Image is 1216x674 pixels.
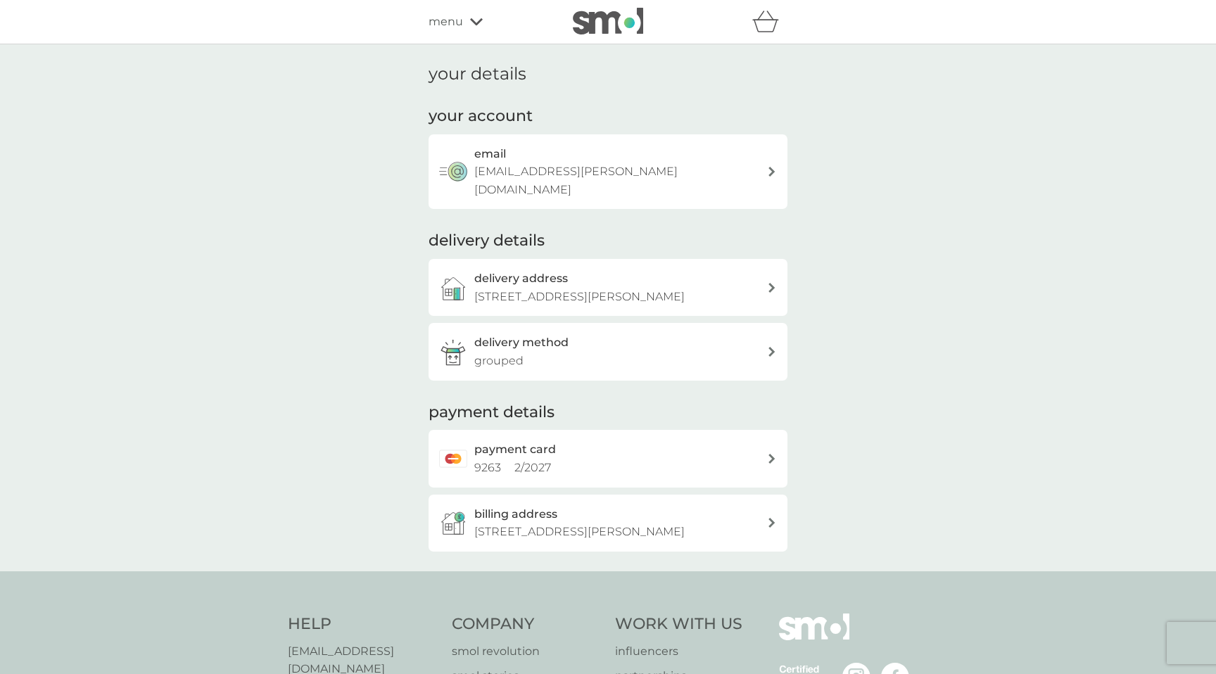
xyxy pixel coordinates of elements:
[474,288,685,306] p: [STREET_ADDRESS][PERSON_NAME]
[573,8,643,34] img: smol
[429,230,545,252] h2: delivery details
[474,145,506,163] h3: email
[474,269,568,288] h3: delivery address
[429,64,526,84] h1: your details
[429,134,787,210] button: email[EMAIL_ADDRESS][PERSON_NAME][DOMAIN_NAME]
[779,613,849,661] img: smol
[429,106,533,127] h2: your account
[429,402,555,424] h2: payment details
[429,259,787,316] a: delivery address[STREET_ADDRESS][PERSON_NAME]
[615,613,742,635] h4: Work With Us
[288,613,438,635] h4: Help
[474,461,501,474] span: 9263
[615,642,742,661] a: influencers
[474,523,685,541] p: [STREET_ADDRESS][PERSON_NAME]
[452,642,602,661] a: smol revolution
[452,613,602,635] h4: Company
[514,461,551,474] span: 2 / 2027
[474,352,524,370] p: grouped
[474,440,556,459] h2: payment card
[474,333,569,352] h3: delivery method
[752,8,787,36] div: basket
[429,495,787,552] button: billing address[STREET_ADDRESS][PERSON_NAME]
[429,430,787,487] a: payment card9263 2/2027
[429,323,787,380] a: delivery methodgrouped
[474,163,767,198] p: [EMAIL_ADDRESS][PERSON_NAME][DOMAIN_NAME]
[474,505,557,523] h3: billing address
[429,13,463,31] span: menu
